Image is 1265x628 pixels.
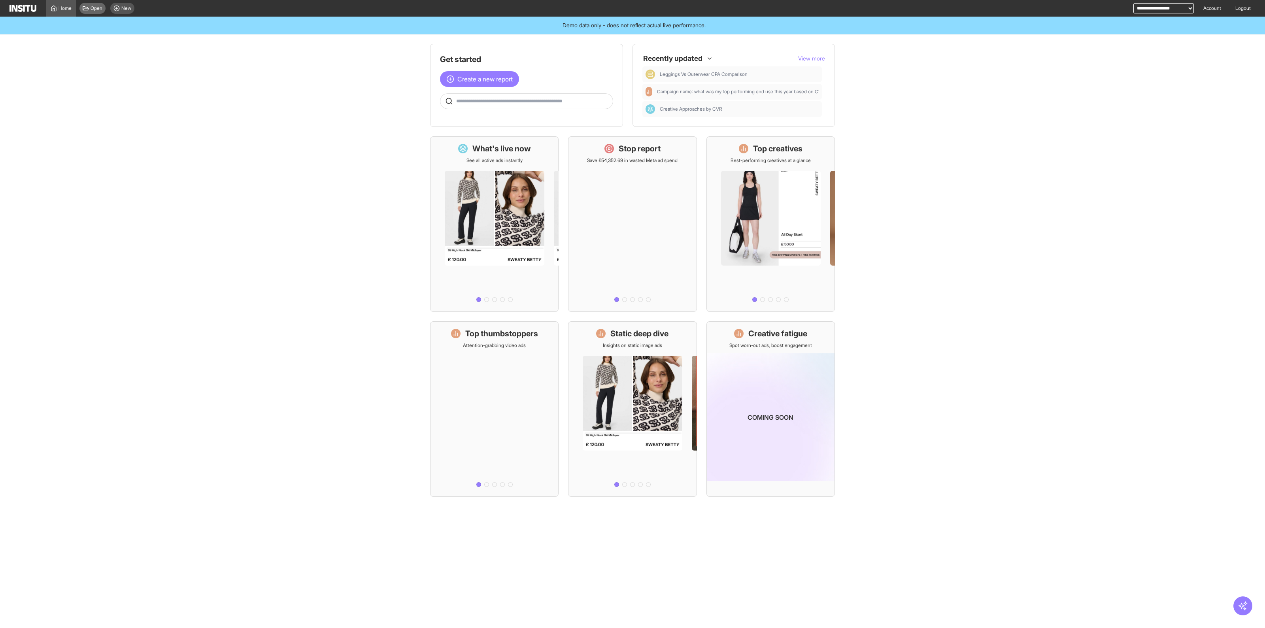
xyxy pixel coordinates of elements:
h1: Stop report [619,143,661,154]
div: Insights [646,87,652,96]
span: Leggings Vs Outerwear CPA Comparison [660,71,819,77]
h1: What's live now [472,143,531,154]
span: Open [91,5,102,11]
h1: Top creatives [753,143,802,154]
div: Dashboard [646,104,655,114]
p: Save £54,352.69 in wasted Meta ad spend [587,157,678,164]
p: Attention-grabbing video ads [463,342,526,349]
a: Stop reportSave £54,352.69 in wasted Meta ad spend [568,136,697,312]
span: Create a new report [457,74,513,84]
a: What's live nowSee all active ads instantly [430,136,559,312]
button: View more [798,55,825,62]
span: Home [59,5,72,11]
h1: Get started [440,54,613,65]
button: Create a new report [440,71,519,87]
p: Insights on static image ads [603,342,662,349]
p: Best-performing creatives at a glance [731,157,811,164]
span: Campaign name: what was my top performing end use this year based on CVR that had spend above £1000? [657,89,819,95]
div: Comparison [646,70,655,79]
a: Top thumbstoppersAttention-grabbing video ads [430,321,559,497]
span: Campaign name: what was my top performing end use this year based on CVR that had spend above £1000? [657,89,888,95]
span: Creative Approaches by CVR [660,106,819,112]
span: New [121,5,131,11]
p: See all active ads instantly [466,157,523,164]
span: Leggings Vs Outerwear CPA Comparison [660,71,748,77]
img: Logo [9,5,36,12]
a: Top creativesBest-performing creatives at a glance [706,136,835,312]
h1: Top thumbstoppers [465,328,538,339]
h1: Static deep dive [610,328,668,339]
a: Static deep diveInsights on static image ads [568,321,697,497]
span: Demo data only - does not reflect actual live performance. [563,21,706,29]
span: Creative Approaches by CVR [660,106,722,112]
